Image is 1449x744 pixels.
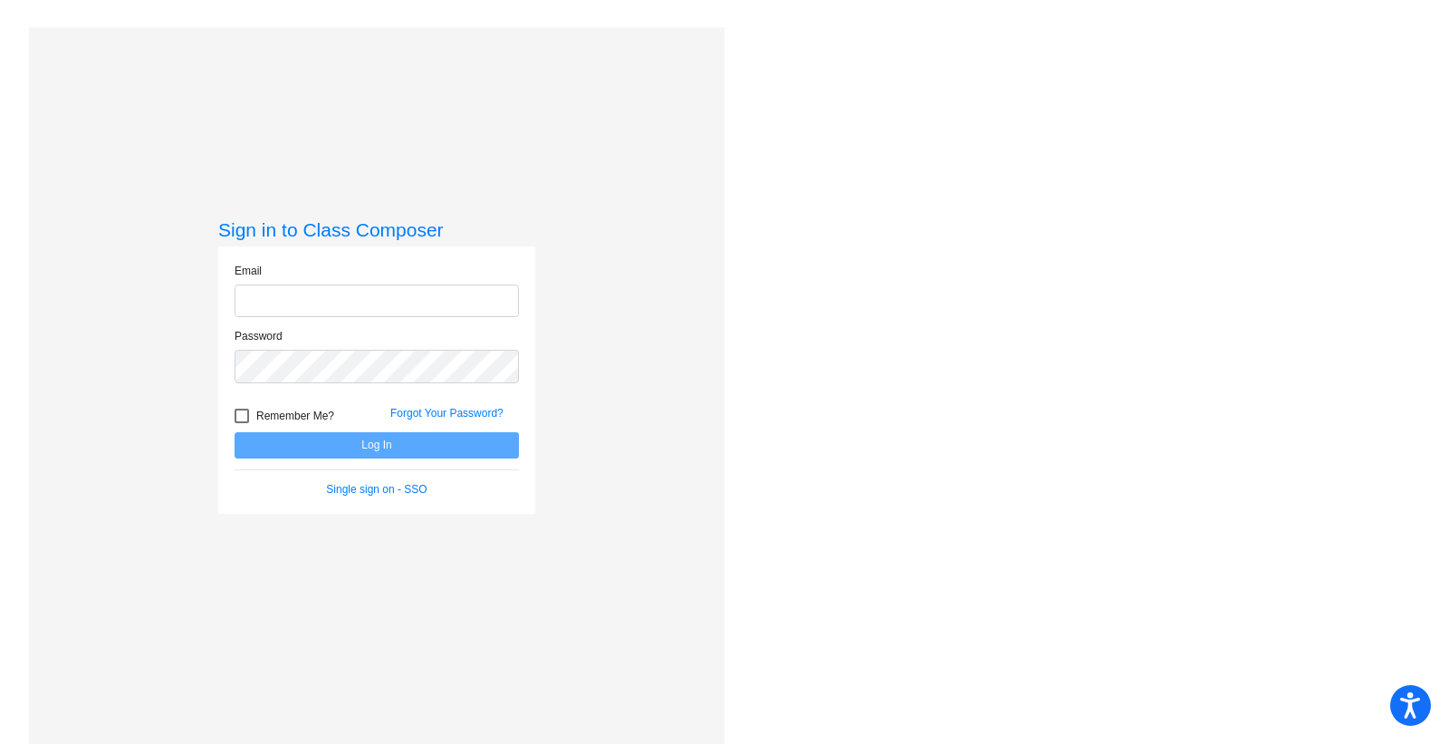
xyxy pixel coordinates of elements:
[235,328,283,344] label: Password
[326,483,427,496] a: Single sign on - SSO
[235,432,519,459] button: Log In
[218,218,535,241] h3: Sign in to Class Composer
[390,407,504,420] a: Forgot Your Password?
[256,405,334,427] span: Remember Me?
[235,263,262,279] label: Email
